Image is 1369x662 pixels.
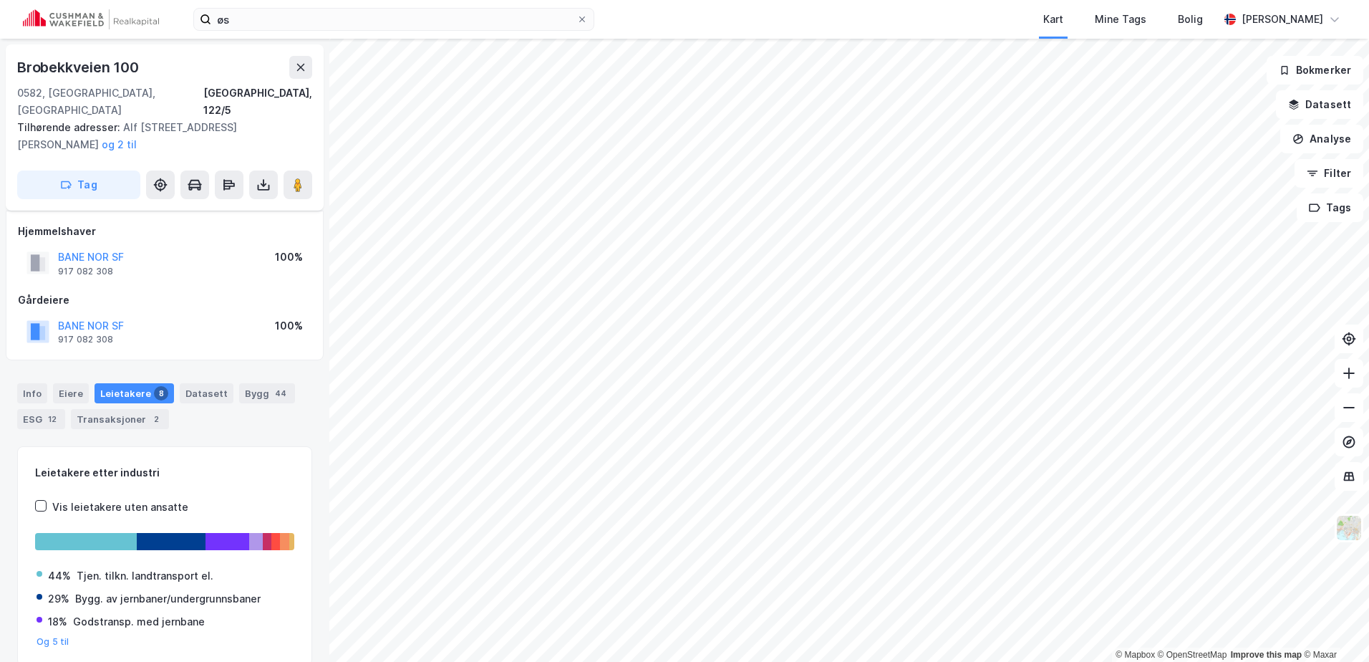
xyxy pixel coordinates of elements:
[95,383,174,403] div: Leietakere
[1297,593,1369,662] iframe: Chat Widget
[17,56,142,79] div: Brobekkveien 100
[275,317,303,335] div: 100%
[77,567,213,585] div: Tjen. tilkn. landtransport el.
[1095,11,1146,28] div: Mine Tags
[71,409,169,429] div: Transaksjoner
[1267,56,1363,85] button: Bokmerker
[23,9,159,29] img: cushman-wakefield-realkapital-logo.202ea83816669bd177139c58696a8fa1.svg
[17,409,65,429] div: ESG
[53,383,89,403] div: Eiere
[154,386,168,400] div: 8
[35,464,294,481] div: Leietakere etter industri
[211,9,576,30] input: Søk på adresse, matrikkel, gårdeiere, leietakere eller personer
[17,171,140,199] button: Tag
[58,334,113,345] div: 917 082 308
[1276,90,1363,119] button: Datasett
[37,636,69,648] button: Og 5 til
[73,613,205,630] div: Godstransp. med jernbane
[1158,650,1227,660] a: OpenStreetMap
[1297,593,1369,662] div: Kontrollprogram for chat
[1295,159,1363,188] button: Filter
[48,613,67,630] div: 18%
[1297,193,1363,222] button: Tags
[17,121,123,133] span: Tilhørende adresser:
[239,383,295,403] div: Bygg
[1335,514,1363,542] img: Z
[17,85,203,119] div: 0582, [GEOGRAPHIC_DATA], [GEOGRAPHIC_DATA]
[17,119,301,153] div: Alf [STREET_ADDRESS][PERSON_NAME]
[75,590,261,608] div: Bygg. av jernbaner/undergrunnsbaner
[203,85,312,119] div: [GEOGRAPHIC_DATA], 122/5
[272,386,289,400] div: 44
[17,383,47,403] div: Info
[1231,650,1302,660] a: Improve this map
[149,412,163,426] div: 2
[1178,11,1203,28] div: Bolig
[180,383,233,403] div: Datasett
[1043,11,1063,28] div: Kart
[58,266,113,277] div: 917 082 308
[18,292,311,309] div: Gårdeiere
[48,567,71,585] div: 44%
[52,499,188,516] div: Vis leietakere uten ansatte
[18,223,311,240] div: Hjemmelshaver
[1242,11,1323,28] div: [PERSON_NAME]
[1116,650,1155,660] a: Mapbox
[275,249,303,266] div: 100%
[48,590,69,608] div: 29%
[1280,125,1363,153] button: Analyse
[45,412,59,426] div: 12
